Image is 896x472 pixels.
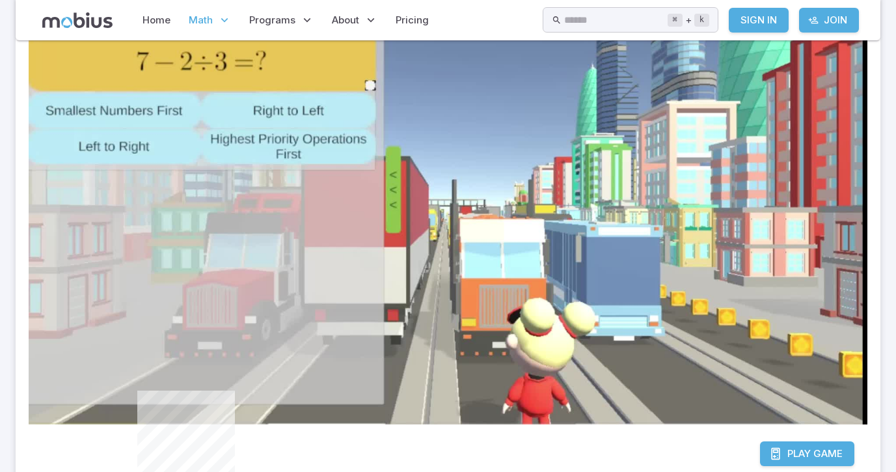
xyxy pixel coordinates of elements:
[787,447,811,461] span: Play
[694,14,709,27] kbd: k
[813,447,843,461] span: Game
[139,5,174,35] a: Home
[729,8,789,33] a: Sign In
[189,13,213,27] span: Math
[799,8,859,33] a: Join
[668,14,683,27] kbd: ⌘
[249,13,295,27] span: Programs
[332,13,359,27] span: About
[668,12,709,28] div: +
[392,5,433,35] a: Pricing
[760,441,854,466] a: PlayGame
